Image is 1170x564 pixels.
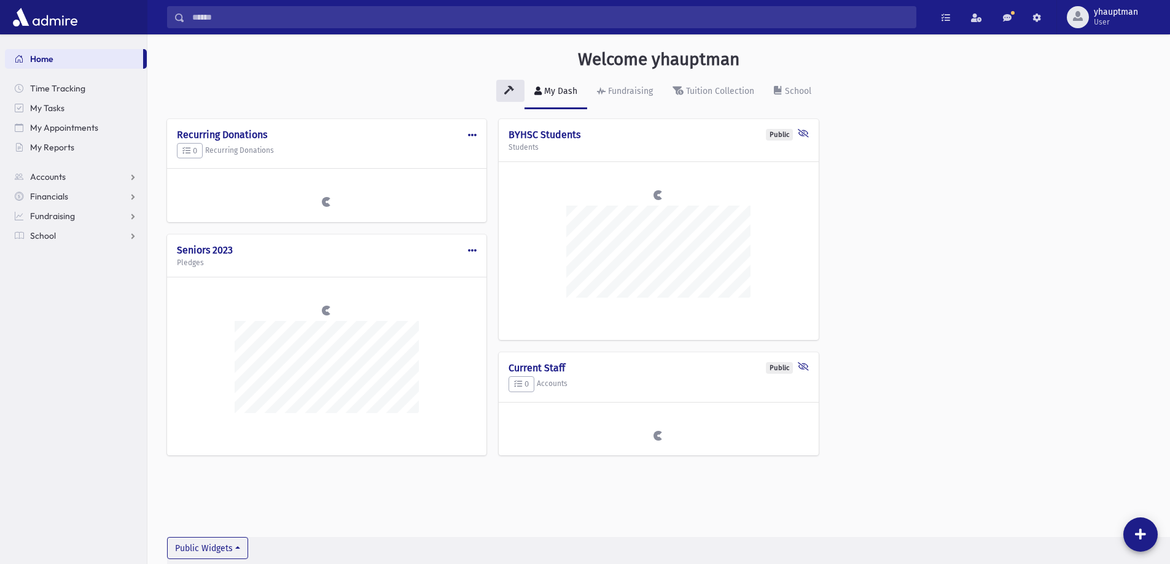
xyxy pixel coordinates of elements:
h5: Recurring Donations [177,143,477,159]
a: Fundraising [587,75,663,109]
div: Public [766,362,793,374]
button: Public Widgets [167,537,248,559]
div: Public [766,129,793,141]
span: Accounts [30,171,66,182]
button: 0 [177,143,203,159]
h4: Seniors 2023 [177,244,477,256]
input: Search [185,6,916,28]
span: Home [30,53,53,64]
a: My Appointments [5,118,147,137]
img: AdmirePro [10,5,80,29]
div: Fundraising [606,86,653,96]
a: Fundraising [5,206,147,226]
a: Accounts [5,167,147,187]
span: My Appointments [30,122,98,133]
a: My Tasks [5,98,147,118]
span: My Tasks [30,102,64,114]
h5: Accounts [509,376,808,392]
a: My Dash [525,75,587,109]
a: Financials [5,187,147,206]
h4: Current Staff [509,362,808,374]
div: My Dash [542,86,577,96]
span: School [30,230,56,241]
a: My Reports [5,137,147,157]
div: Tuition Collection [684,86,754,96]
a: School [764,75,821,109]
span: Financials [30,191,68,202]
h4: BYHSC Students [509,129,808,141]
button: 0 [509,376,534,392]
span: 0 [514,379,529,388]
span: Fundraising [30,211,75,222]
span: yhauptman [1094,7,1138,17]
span: My Reports [30,142,74,153]
span: 0 [182,146,197,155]
h3: Welcome yhauptman [578,49,739,70]
h5: Students [509,143,808,152]
a: Time Tracking [5,79,147,98]
h5: Pledges [177,258,477,267]
span: Time Tracking [30,83,85,94]
a: Tuition Collection [663,75,764,109]
h4: Recurring Donations [177,129,477,141]
div: School [782,86,811,96]
a: School [5,226,147,245]
span: User [1094,17,1138,27]
a: Home [5,49,143,69]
